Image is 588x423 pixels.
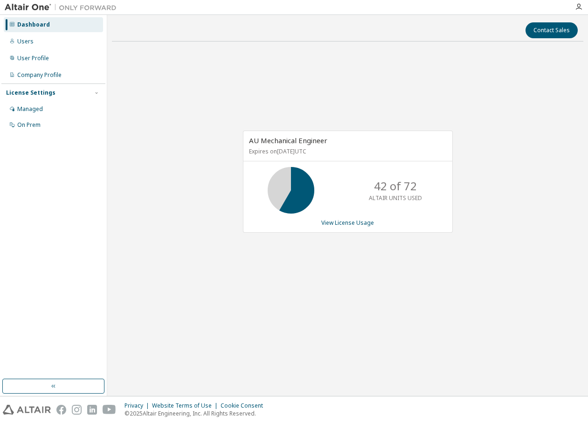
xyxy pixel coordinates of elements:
[125,402,152,409] div: Privacy
[374,178,417,194] p: 42 of 72
[17,38,34,45] div: Users
[17,21,50,28] div: Dashboard
[369,194,422,202] p: ALTAIR UNITS USED
[6,89,55,97] div: License Settings
[152,402,221,409] div: Website Terms of Use
[87,405,97,415] img: linkedin.svg
[56,405,66,415] img: facebook.svg
[103,405,116,415] img: youtube.svg
[3,405,51,415] img: altair_logo.svg
[249,136,327,145] span: AU Mechanical Engineer
[321,219,374,227] a: View License Usage
[72,405,82,415] img: instagram.svg
[17,121,41,129] div: On Prem
[17,55,49,62] div: User Profile
[526,22,578,38] button: Contact Sales
[249,147,444,155] p: Expires on [DATE] UTC
[5,3,121,12] img: Altair One
[17,105,43,113] div: Managed
[221,402,269,409] div: Cookie Consent
[17,71,62,79] div: Company Profile
[125,409,269,417] p: © 2025 Altair Engineering, Inc. All Rights Reserved.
